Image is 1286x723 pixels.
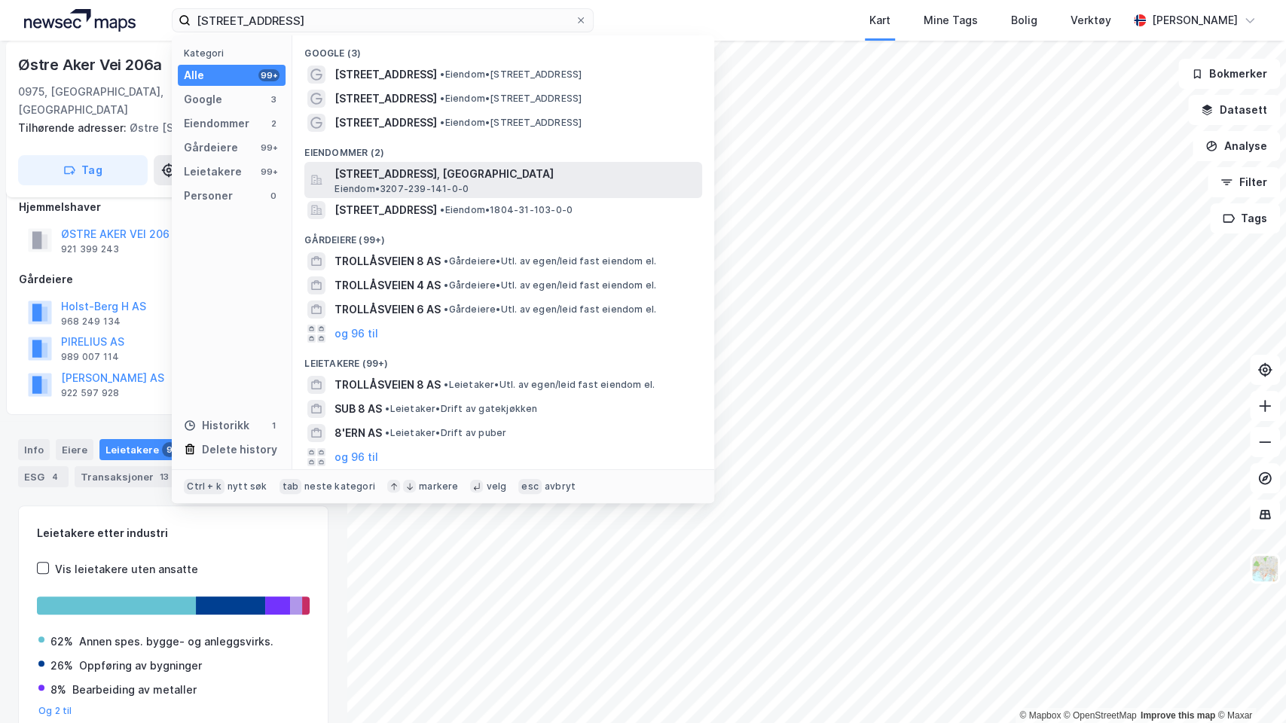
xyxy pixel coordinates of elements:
[18,83,214,119] div: 0975, [GEOGRAPHIC_DATA], [GEOGRAPHIC_DATA]
[79,657,202,675] div: Oppføring av bygninger
[419,480,458,493] div: markere
[56,439,93,460] div: Eiere
[334,183,469,195] span: Eiendom • 3207-239-141-0-0
[385,403,537,415] span: Leietaker • Drift av gatekjøkken
[1211,651,1286,723] iframe: Chat Widget
[19,198,328,216] div: Hjemmelshaver
[440,204,573,216] span: Eiendom • 1804-31-103-0-0
[444,279,448,291] span: •
[334,276,441,294] span: TROLLÅSVEIEN 4 AS
[1193,131,1280,161] button: Analyse
[184,66,204,84] div: Alle
[545,480,576,493] div: avbryt
[279,479,302,494] div: tab
[440,69,444,80] span: •
[1178,59,1280,89] button: Bokmerker
[924,11,978,29] div: Mine Tags
[47,469,63,484] div: 4
[444,255,448,267] span: •
[18,121,130,134] span: Tilhørende adresser:
[24,9,136,32] img: logo.a4113a55bc3d86da70a041830d287a7e.svg
[292,35,714,63] div: Google (3)
[385,403,389,414] span: •
[1188,95,1280,125] button: Datasett
[334,165,696,183] span: [STREET_ADDRESS], [GEOGRAPHIC_DATA]
[267,190,279,202] div: 0
[292,222,714,249] div: Gårdeiere (99+)
[334,424,382,442] span: 8'ERN AS
[50,633,73,651] div: 62%
[292,135,714,162] div: Eiendommer (2)
[37,524,310,542] div: Leietakere etter industri
[1064,710,1137,721] a: OpenStreetMap
[486,480,506,493] div: velg
[1208,167,1280,197] button: Filter
[202,441,277,459] div: Delete history
[292,346,714,373] div: Leietakere (99+)
[440,93,582,105] span: Eiendom • [STREET_ADDRESS]
[1071,11,1111,29] div: Verktøy
[334,400,382,418] span: SUB 8 AS
[61,351,119,363] div: 989 007 114
[18,53,165,77] div: Østre Aker Vei 206a
[162,442,177,457] div: 9
[444,304,448,315] span: •
[228,480,267,493] div: nytt søk
[385,427,506,439] span: Leietaker • Drift av puber
[184,187,233,205] div: Personer
[79,633,273,651] div: Annen spes. bygge- og anleggsvirks.
[440,93,444,104] span: •
[334,66,437,84] span: [STREET_ADDRESS]
[184,114,249,133] div: Eiendommer
[1011,11,1037,29] div: Bolig
[38,705,72,717] button: Og 2 til
[444,379,655,391] span: Leietaker • Utl. av egen/leid fast eiendom el.
[184,90,222,108] div: Google
[304,480,375,493] div: neste kategori
[61,243,119,255] div: 921 399 243
[440,117,444,128] span: •
[334,325,378,343] button: og 96 til
[258,69,279,81] div: 99+
[869,11,890,29] div: Kart
[258,142,279,154] div: 99+
[184,416,249,435] div: Historikk
[50,681,66,699] div: 8%
[18,466,69,487] div: ESG
[18,119,316,137] div: Østre [STREET_ADDRESS]
[1019,710,1061,721] a: Mapbox
[334,252,441,270] span: TROLLÅSVEIEN 8 AS
[334,300,441,319] span: TROLLÅSVEIEN 6 AS
[1152,11,1238,29] div: [PERSON_NAME]
[50,657,73,675] div: 26%
[267,419,279,432] div: 1
[75,466,178,487] div: Transaksjoner
[385,427,389,438] span: •
[267,117,279,130] div: 2
[61,316,121,328] div: 968 249 134
[61,387,119,399] div: 922 597 928
[258,166,279,178] div: 99+
[55,560,198,578] div: Vis leietakere uten ansatte
[184,47,286,59] div: Kategori
[440,69,582,81] span: Eiendom • [STREET_ADDRESS]
[444,279,656,291] span: Gårdeiere • Utl. av egen/leid fast eiendom el.
[19,270,328,288] div: Gårdeiere
[334,448,378,466] button: og 96 til
[157,469,172,484] div: 13
[1210,203,1280,233] button: Tags
[267,93,279,105] div: 3
[1211,651,1286,723] div: Kontrollprogram for chat
[440,204,444,215] span: •
[184,479,225,494] div: Ctrl + k
[518,479,542,494] div: esc
[99,439,183,460] div: Leietakere
[1251,554,1279,583] img: Z
[440,117,582,129] span: Eiendom • [STREET_ADDRESS]
[18,155,148,185] button: Tag
[334,114,437,132] span: [STREET_ADDRESS]
[184,139,238,157] div: Gårdeiere
[18,439,50,460] div: Info
[72,681,197,699] div: Bearbeiding av metaller
[334,201,437,219] span: [STREET_ADDRESS]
